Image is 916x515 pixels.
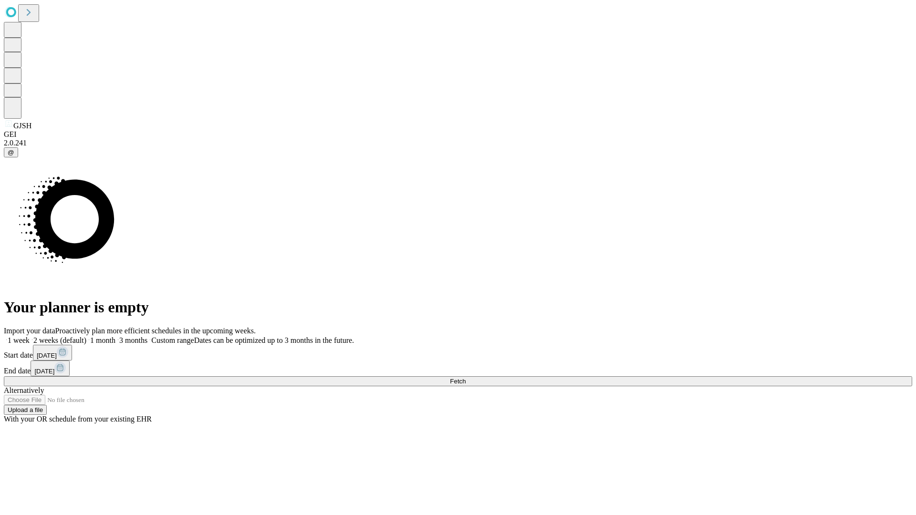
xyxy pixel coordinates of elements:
span: GJSH [13,122,31,130]
div: End date [4,360,912,376]
h1: Your planner is empty [4,299,912,316]
div: Start date [4,345,912,360]
div: 2.0.241 [4,139,912,147]
span: 1 month [90,336,115,344]
div: GEI [4,130,912,139]
span: 3 months [119,336,147,344]
span: Dates can be optimized up to 3 months in the future. [194,336,354,344]
span: [DATE] [37,352,57,359]
button: [DATE] [31,360,70,376]
span: Fetch [450,378,466,385]
button: [DATE] [33,345,72,360]
button: Upload a file [4,405,47,415]
span: Import your data [4,327,55,335]
span: Custom range [151,336,194,344]
span: Alternatively [4,386,44,394]
button: Fetch [4,376,912,386]
span: @ [8,149,14,156]
span: Proactively plan more efficient schedules in the upcoming weeks. [55,327,256,335]
button: @ [4,147,18,157]
span: [DATE] [34,368,54,375]
span: 2 weeks (default) [33,336,86,344]
span: With your OR schedule from your existing EHR [4,415,152,423]
span: 1 week [8,336,30,344]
